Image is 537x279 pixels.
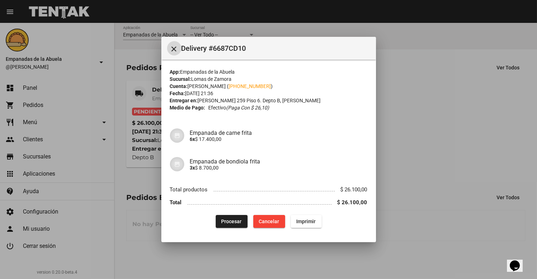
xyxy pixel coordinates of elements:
[170,128,184,143] img: 07c47add-75b0-4ce5-9aba-194f44787723.jpg
[170,196,367,209] li: Total $ 26.100,00
[170,183,367,196] li: Total productos $ 26.100,00
[229,83,271,89] a: [PHONE_NUMBER]
[170,157,184,171] img: 07c47add-75b0-4ce5-9aba-194f44787723.jpg
[190,165,367,171] p: $ 8.700,00
[297,219,316,224] span: Imprimir
[253,215,285,228] button: Cancelar
[170,90,367,97] div: [DATE] 21:36
[216,215,248,228] button: Procesar
[170,69,180,75] strong: App:
[170,98,198,103] strong: Entregar en:
[170,83,367,90] div: [PERSON_NAME] ( )
[259,219,279,224] span: Cancelar
[170,45,179,53] mat-icon: Cerrar
[170,90,185,96] strong: Fecha:
[226,105,269,111] i: (Paga con $ 26,10)
[167,41,181,55] button: Cerrar
[221,219,242,224] span: Procesar
[507,250,530,272] iframe: chat widget
[170,75,367,83] div: Lomas de Zamora
[291,215,322,228] button: Imprimir
[190,136,195,142] b: 6x
[170,68,367,75] div: Empanadas de la Abuela
[190,158,367,165] h4: Empanada de bondiola frita
[190,165,195,171] b: 3x
[170,76,191,82] strong: Sucursal:
[190,136,367,142] p: $ 17.400,00
[170,104,205,111] strong: Medio de Pago:
[170,97,367,104] div: [PERSON_NAME] 259 Piso 6. Depto B, [PERSON_NAME]
[170,83,188,89] strong: Cuenta:
[208,104,269,111] span: Efectivo
[181,43,370,54] span: Delivery #6687CD10
[190,129,367,136] h4: Empanada de carne frita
